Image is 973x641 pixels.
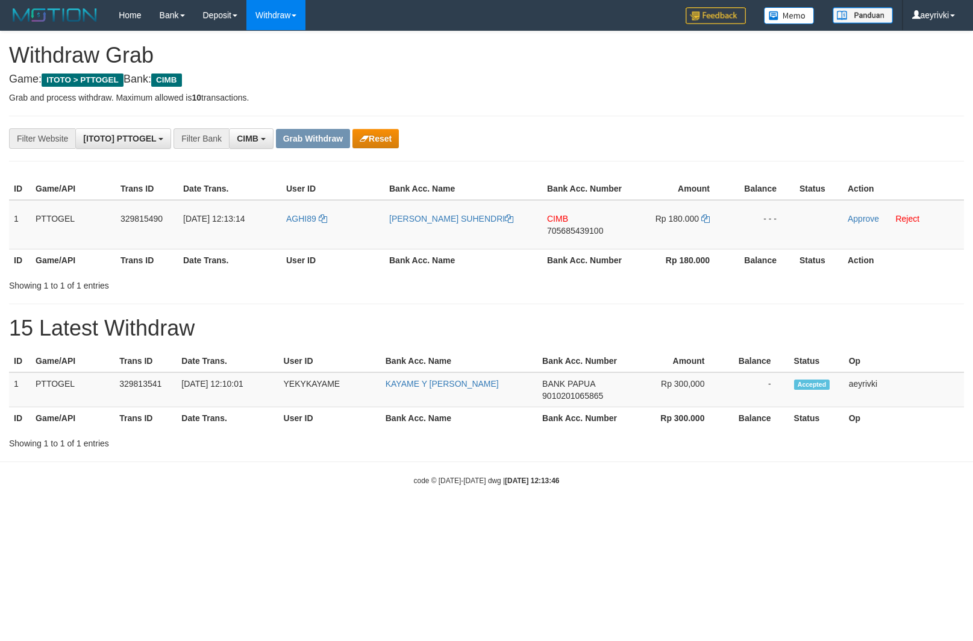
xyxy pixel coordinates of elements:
[9,407,31,430] th: ID
[722,407,789,430] th: Balance
[9,6,101,24] img: MOTION_logo.png
[237,134,258,143] span: CIMB
[9,43,964,67] h1: Withdraw Grab
[192,93,201,102] strong: 10
[276,129,350,148] button: Grab Withdraw
[75,128,171,149] button: [ITOTO] PTTOGEL
[114,350,177,372] th: Trans ID
[384,249,542,271] th: Bank Acc. Name
[286,214,316,224] span: AGHI89
[9,316,964,340] h1: 15 Latest Withdraw
[120,214,163,224] span: 329815490
[844,372,964,407] td: aeyrivki
[114,407,177,430] th: Trans ID
[722,372,789,407] td: -
[844,407,964,430] th: Op
[116,249,178,271] th: Trans ID
[848,214,879,224] a: Approve
[789,407,844,430] th: Status
[537,350,622,372] th: Bank Acc. Number
[542,379,595,389] span: BANK PAPUA
[686,7,746,24] img: Feedback.jpg
[895,214,919,224] a: Reject
[9,92,964,104] p: Grab and process withdraw. Maximum allowed is transactions.
[622,407,722,430] th: Rp 300.000
[542,249,627,271] th: Bank Acc. Number
[833,7,893,23] img: panduan.png
[281,178,384,200] th: User ID
[31,350,114,372] th: Game/API
[178,178,281,200] th: Date Trans.
[384,178,542,200] th: Bank Acc. Name
[622,350,722,372] th: Amount
[795,249,843,271] th: Status
[389,214,513,224] a: [PERSON_NAME] SUHENDRI
[722,350,789,372] th: Balance
[9,249,31,271] th: ID
[505,477,559,485] strong: [DATE] 12:13:46
[701,214,710,224] a: Copy 180000 to clipboard
[31,372,114,407] td: PTTOGEL
[542,178,627,200] th: Bank Acc. Number
[795,178,843,200] th: Status
[542,391,603,401] span: Copy 9010201065865 to clipboard
[9,433,396,449] div: Showing 1 to 1 of 1 entries
[789,350,844,372] th: Status
[178,249,281,271] th: Date Trans.
[9,350,31,372] th: ID
[627,178,728,200] th: Amount
[9,372,31,407] td: 1
[177,407,278,430] th: Date Trans.
[381,350,537,372] th: Bank Acc. Name
[114,372,177,407] td: 329813541
[843,178,964,200] th: Action
[627,249,728,271] th: Rp 180.000
[279,407,381,430] th: User ID
[381,407,537,430] th: Bank Acc. Name
[537,407,622,430] th: Bank Acc. Number
[9,178,31,200] th: ID
[728,178,795,200] th: Balance
[183,214,245,224] span: [DATE] 12:13:14
[794,380,830,390] span: Accepted
[9,73,964,86] h4: Game: Bank:
[414,477,560,485] small: code © [DATE]-[DATE] dwg |
[83,134,156,143] span: [ITOTO] PTTOGEL
[229,128,274,149] button: CIMB
[844,350,964,372] th: Op
[177,372,278,407] td: [DATE] 12:10:01
[279,350,381,372] th: User ID
[116,178,178,200] th: Trans ID
[281,249,384,271] th: User ID
[352,129,399,148] button: Reset
[177,350,278,372] th: Date Trans.
[655,214,699,224] span: Rp 180.000
[547,226,603,236] span: Copy 705685439100 to clipboard
[174,128,229,149] div: Filter Bank
[386,379,499,389] a: KAYAME Y [PERSON_NAME]
[31,200,116,249] td: PTTOGEL
[9,200,31,249] td: 1
[279,372,381,407] td: YEKYKAYAME
[9,128,75,149] div: Filter Website
[31,249,116,271] th: Game/API
[9,275,396,292] div: Showing 1 to 1 of 1 entries
[622,372,722,407] td: Rp 300,000
[31,407,114,430] th: Game/API
[286,214,327,224] a: AGHI89
[843,249,964,271] th: Action
[42,73,124,87] span: ITOTO > PTTOGEL
[31,178,116,200] th: Game/API
[728,249,795,271] th: Balance
[151,73,182,87] span: CIMB
[764,7,815,24] img: Button%20Memo.svg
[728,200,795,249] td: - - -
[547,214,568,224] span: CIMB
